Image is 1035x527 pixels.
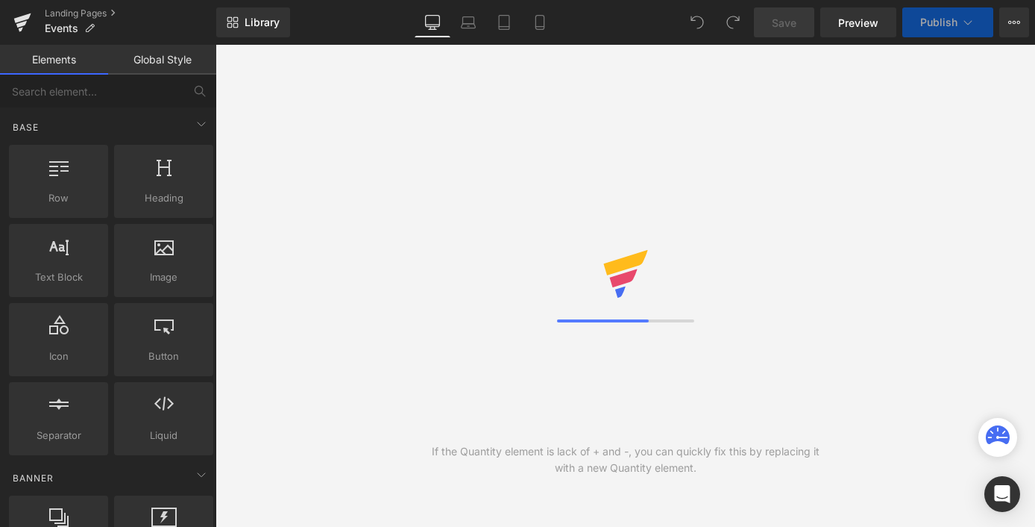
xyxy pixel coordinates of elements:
[421,443,831,476] div: If the Quantity element is lack of + and -, you can quickly fix this by replacing it with a new Q...
[245,16,280,29] span: Library
[119,190,209,206] span: Heading
[718,7,748,37] button: Redo
[11,120,40,134] span: Base
[13,428,104,443] span: Separator
[216,7,290,37] a: New Library
[522,7,558,37] a: Mobile
[984,476,1020,512] div: Open Intercom Messenger
[999,7,1029,37] button: More
[450,7,486,37] a: Laptop
[119,349,209,364] span: Button
[119,269,209,285] span: Image
[415,7,450,37] a: Desktop
[45,7,216,19] a: Landing Pages
[772,15,796,31] span: Save
[682,7,712,37] button: Undo
[45,22,78,34] span: Events
[902,7,993,37] button: Publish
[13,269,104,285] span: Text Block
[838,15,878,31] span: Preview
[119,428,209,443] span: Liquid
[820,7,896,37] a: Preview
[13,349,104,364] span: Icon
[108,45,216,75] a: Global Style
[920,16,957,28] span: Publish
[13,190,104,206] span: Row
[11,471,55,485] span: Banner
[486,7,522,37] a: Tablet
